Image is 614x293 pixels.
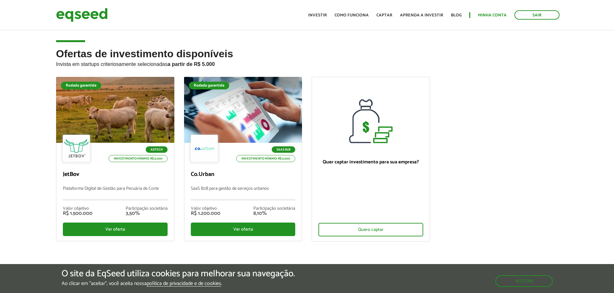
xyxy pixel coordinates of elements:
div: Rodada garantida [61,82,101,89]
div: 8,10% [253,211,295,216]
p: Ao clicar em "aceitar", você aceita nossa . [62,280,295,287]
a: Como funciona [335,13,369,17]
a: Minha conta [478,13,507,17]
button: Aceitar [495,275,553,287]
a: Aprenda a investir [400,13,443,17]
div: Quero captar [318,223,423,236]
p: Agtech [146,146,168,153]
a: Blog [451,13,462,17]
a: Rodada garantida SaaS B2B Investimento mínimo: R$ 5.000 Co.Urban SaaS B2B para gestão de serviços... [184,77,302,241]
div: Ver oferta [191,223,296,236]
div: Participação societária [253,206,295,211]
p: SaaS B2B para gestão de serviços urbanos [191,186,296,200]
div: Valor objetivo [191,206,220,211]
p: Quer captar investimento para sua empresa? [318,159,423,165]
a: Captar [376,13,392,17]
div: Ver oferta [63,223,168,236]
p: JetBov [63,171,168,178]
a: Rodada garantida Agtech Investimento mínimo: R$ 5.000 JetBov Plataforma Digital de Gestão para Pe... [56,77,174,241]
p: Investimento mínimo: R$ 5.000 [109,155,168,162]
a: Investir [308,13,327,17]
p: Investimento mínimo: R$ 5.000 [236,155,295,162]
strong: a partir de R$ 5.000 [168,61,215,67]
div: Valor objetivo [63,206,93,211]
div: 3,50% [126,211,168,216]
div: R$ 1.500.000 [63,211,93,216]
a: política de privacidade e de cookies [147,281,221,287]
div: Rodada garantida [189,82,229,89]
div: R$ 1.200.000 [191,211,220,216]
h2: Ofertas de investimento disponíveis [56,48,558,77]
p: Plataforma Digital de Gestão para Pecuária de Corte [63,186,168,200]
a: Sair [514,10,560,20]
p: SaaS B2B [272,146,295,153]
h5: O site da EqSeed utiliza cookies para melhorar sua navegação. [62,269,295,279]
div: Participação societária [126,206,168,211]
p: Invista em startups criteriosamente selecionadas [56,60,558,67]
img: EqSeed [56,6,108,23]
a: Quer captar investimento para sua empresa? Quero captar [312,77,430,242]
p: Co.Urban [191,171,296,178]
